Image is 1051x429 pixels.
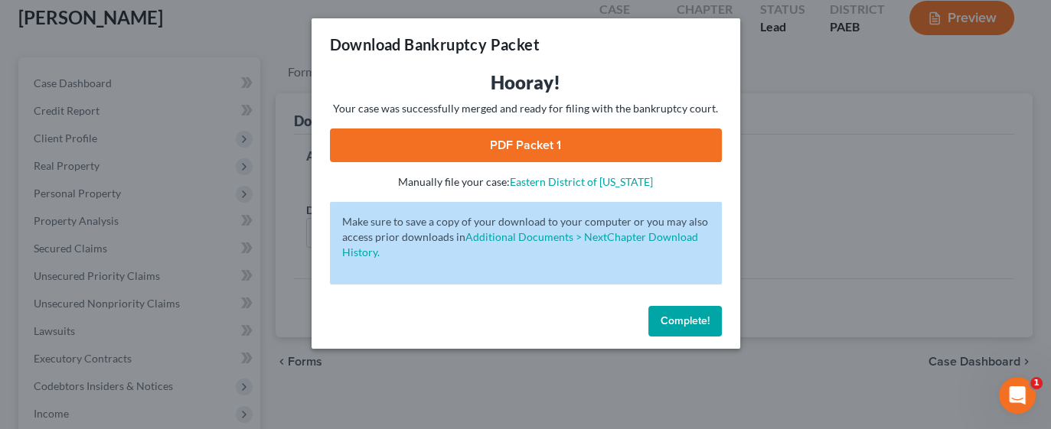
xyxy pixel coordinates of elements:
iframe: Intercom live chat [999,377,1036,414]
p: Manually file your case: [330,174,722,190]
a: PDF Packet 1 [330,128,722,162]
a: Additional Documents > NextChapter Download History. [342,230,698,258]
span: Complete! [661,314,710,327]
button: Complete! [648,306,722,336]
h3: Hooray! [330,70,722,95]
p: Your case was successfully merged and ready for filing with the bankruptcy court. [330,101,722,116]
a: Eastern District of [US_STATE] [510,175,653,188]
h3: Download Bankruptcy Packet [330,34,540,55]
p: Make sure to save a copy of your download to your computer or you may also access prior downloads in [342,214,710,260]
span: 1 [1030,377,1043,389]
